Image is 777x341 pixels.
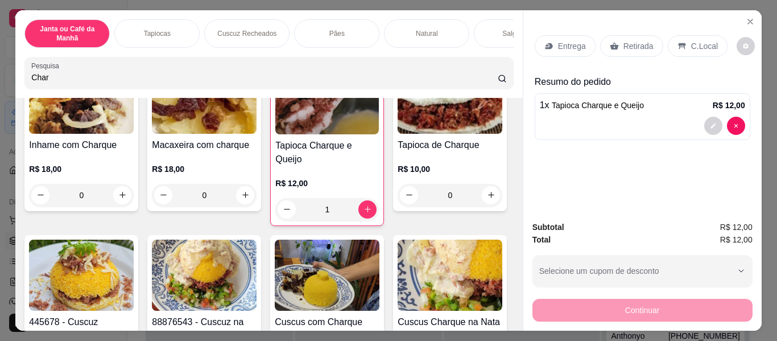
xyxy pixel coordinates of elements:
[704,117,722,135] button: decrease-product-quantity
[34,24,100,43] p: Janta ou Café da Manhã
[275,63,379,134] img: product-image
[217,29,276,38] p: Cuscuz Recheados
[275,178,379,189] p: R$ 12,00
[691,40,718,52] p: C.Local
[152,163,257,175] p: R$ 18,00
[358,200,377,219] button: increase-product-quantity
[398,63,502,134] img: product-image
[152,240,257,311] img: product-image
[31,72,498,83] input: Pesquisa
[275,315,379,329] h4: Cuscus com Charque
[713,100,745,111] p: R$ 12,00
[532,235,551,244] strong: Total
[482,186,500,204] button: increase-product-quantity
[398,138,502,152] h4: Tapioca de Charque
[236,186,254,204] button: increase-product-quantity
[31,61,63,71] label: Pesquisa
[152,63,257,134] img: product-image
[31,186,49,204] button: decrease-product-quantity
[737,37,755,55] button: decrease-product-quantity
[275,139,379,166] h4: Tapioca Charque e Queijo
[532,223,564,232] strong: Subtotal
[152,138,257,152] h4: Macaxeira com charque
[29,240,134,311] img: product-image
[727,117,745,135] button: decrease-product-quantity
[623,40,654,52] p: Retirada
[720,233,753,246] span: R$ 12,00
[275,240,379,311] img: product-image
[154,186,172,204] button: decrease-product-quantity
[278,200,296,219] button: decrease-product-quantity
[552,101,644,110] span: Tapioca Charque e Queijo
[535,75,750,89] p: Resumo do pedido
[540,98,644,112] p: 1 x
[398,163,502,175] p: R$ 10,00
[29,138,134,152] h4: Inhame com Charque
[741,13,759,31] button: Close
[416,29,438,38] p: Natural
[532,255,753,287] button: Selecione um cupom de desconto
[29,63,134,134] img: product-image
[113,186,131,204] button: increase-product-quantity
[502,29,531,38] p: Salgados
[400,186,418,204] button: decrease-product-quantity
[29,163,134,175] p: R$ 18,00
[398,240,502,311] img: product-image
[144,29,171,38] p: Tapiocas
[720,221,753,233] span: R$ 12,00
[329,29,345,38] p: Pães
[558,40,586,52] p: Entrega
